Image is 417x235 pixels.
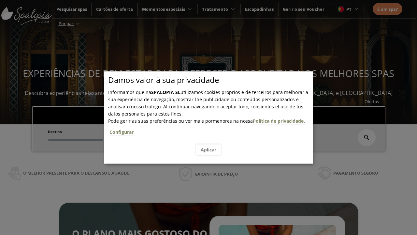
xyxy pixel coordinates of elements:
[253,118,304,124] a: Política de privacidade
[151,89,180,95] b: SPALOPIA SL
[108,76,313,84] p: Damos valor à sua privacidade
[196,144,221,155] button: Aplicar
[108,118,253,124] span: Pode gerir as suas preferências ou ver mais pormenores na nossa
[109,129,134,135] a: Configurar
[108,118,313,140] span: .
[108,89,308,117] span: Informamos que na utilizamos cookies próprios e de terceiros para melhorar a sua experiência de n...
